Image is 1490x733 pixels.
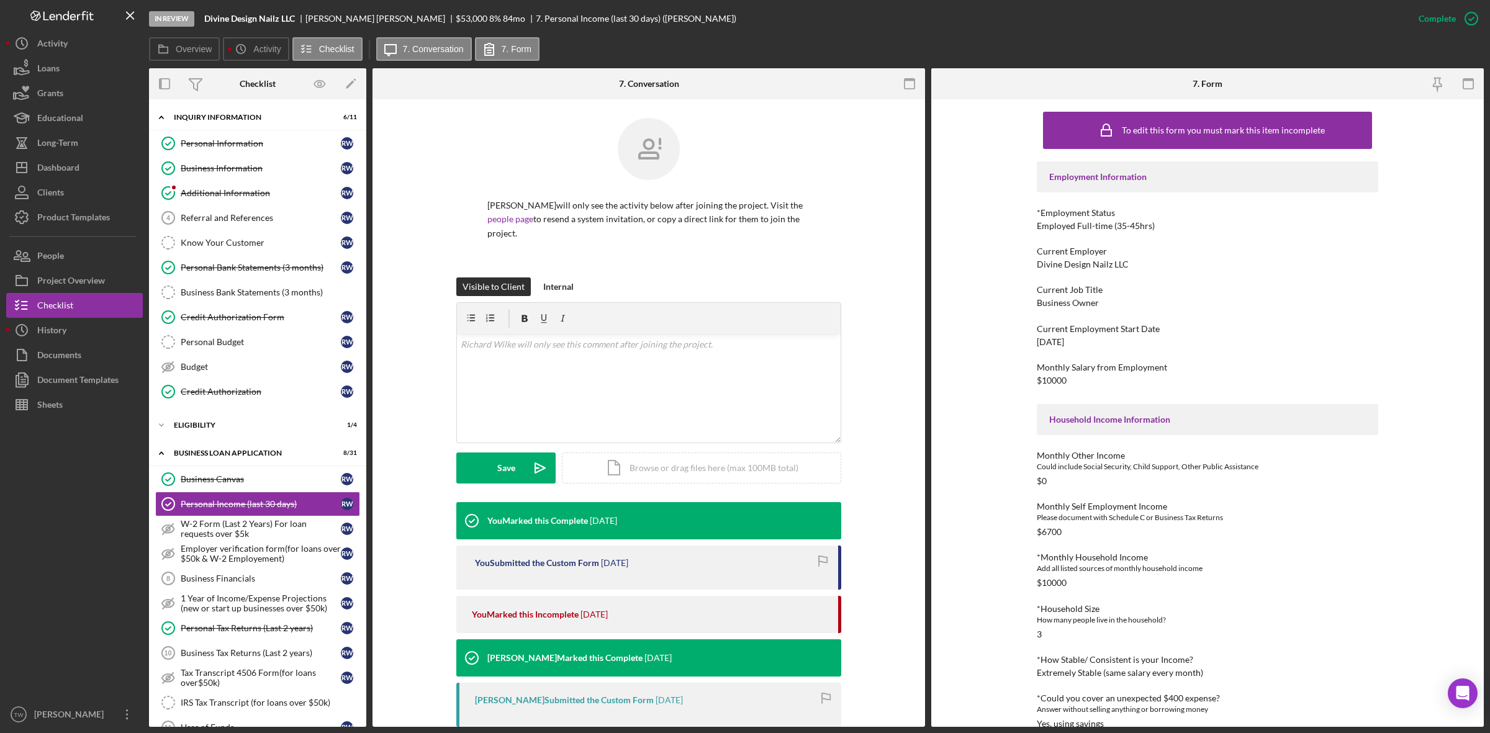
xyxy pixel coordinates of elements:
button: Overview [149,37,220,61]
button: Sheets [6,392,143,417]
div: Credit Authorization [181,387,341,397]
div: 1 Year of Income/Expense Projections (new or start up businesses over $50k) [181,593,341,613]
div: IRS Tax Transcript (for loans over $50k) [181,698,359,708]
a: 1 Year of Income/Expense Projections (new or start up businesses over $50k)RW [155,591,360,616]
a: Personal Income (last 30 days)RW [155,492,360,516]
tspan: 11 [164,724,171,731]
button: Activity [6,31,143,56]
button: Internal [537,277,580,296]
div: Personal Bank Statements (3 months) [181,263,341,272]
div: R W [341,473,353,485]
div: R W [341,547,353,560]
div: Divine Design Nailz LLC [1037,259,1129,269]
div: Answer without selling anything or borrowing money [1037,703,1378,716]
div: 7. Form [1193,79,1222,89]
div: How many people live in the household? [1037,614,1378,626]
div: You Marked this Incomplete [472,609,579,619]
div: Personal Income (last 30 days) [181,499,341,509]
label: 7. Conversation [403,44,464,54]
div: *Employment Status [1037,208,1378,218]
a: Employer verification form(for loans over $50k & W-2 Employement)RW [155,541,360,566]
label: Activity [253,44,281,54]
button: Dashboard [6,155,143,180]
div: Checklist [240,79,276,89]
button: Activity [223,37,289,61]
div: Monthly Other Income [1037,451,1378,461]
div: 7. Personal Income (last 30 days) ([PERSON_NAME]) [536,14,736,24]
div: W-2 Form (Last 2 Years) For loan requests over $5k [181,519,341,539]
time: 2025-09-23 15:31 [580,609,608,619]
div: You Marked this Complete [487,516,588,526]
div: ELIGIBILITY [174,421,326,429]
div: Open Intercom Messenger [1448,678,1478,708]
button: Documents [6,343,143,367]
a: Know Your CustomerRW [155,230,360,255]
div: Sheets [37,392,63,420]
div: R W [341,137,353,150]
div: R W [341,212,353,224]
a: Business InformationRW [155,156,360,181]
div: R W [341,361,353,373]
tspan: 10 [164,649,171,657]
div: You Submitted the Custom Form [475,558,599,568]
time: 2025-09-23 15:31 [601,558,628,568]
div: [PERSON_NAME] Submitted the Custom Form [475,695,654,705]
div: Checklist [37,293,73,321]
div: [PERSON_NAME] [31,702,112,730]
button: Save [456,452,556,483]
div: Please document with Schedule C or Business Tax Returns [1037,511,1378,524]
button: Educational [6,106,143,130]
button: Document Templates [6,367,143,392]
a: Personal Bank Statements (3 months)RW [155,255,360,280]
div: People [37,243,64,271]
div: Product Templates [37,205,110,233]
div: $0 [1037,476,1047,486]
a: Credit Authorization FormRW [155,305,360,330]
time: 2025-09-23 15:37 [590,516,617,526]
a: Business Bank Statements (3 months) [155,280,360,305]
div: R W [341,672,353,684]
a: Credit AuthorizationRW [155,379,360,404]
div: $10000 [1037,375,1067,385]
a: Personal BudgetRW [155,330,360,354]
button: Long-Term [6,130,143,155]
div: Monthly Self Employment Income [1037,501,1378,511]
div: Business Canvas [181,474,341,484]
div: R W [341,261,353,274]
div: Business Owner [1037,298,1099,308]
div: Business Bank Statements (3 months) [181,287,359,297]
time: 2025-09-16 04:05 [644,653,672,663]
div: *Could you cover an unexpected $400 expense? [1037,693,1378,703]
a: Loans [6,56,143,81]
div: Internal [543,277,574,296]
div: [PERSON_NAME] Marked this Complete [487,653,643,663]
label: 7. Form [502,44,531,54]
div: R W [341,572,353,585]
b: Divine Design Nailz LLC [204,14,295,24]
a: People [6,243,143,268]
div: Educational [37,106,83,133]
div: 84 mo [503,14,525,24]
button: History [6,318,143,343]
button: 7. Form [475,37,540,61]
div: BUSINESS LOAN APPLICATION [174,449,326,457]
button: TW[PERSON_NAME] [6,702,143,727]
div: Grants [37,81,63,109]
div: 3 [1037,629,1042,639]
button: Project Overview [6,268,143,293]
div: Referral and References [181,213,341,223]
div: Employment Information [1049,172,1366,182]
a: Tax Transcript 4506 Form(for loans over$50k)RW [155,665,360,690]
button: Product Templates [6,205,143,230]
a: Business CanvasRW [155,467,360,492]
div: Business Information [181,163,341,173]
tspan: 4 [166,214,171,222]
div: 8 % [489,14,501,24]
div: Long-Term [37,130,78,158]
